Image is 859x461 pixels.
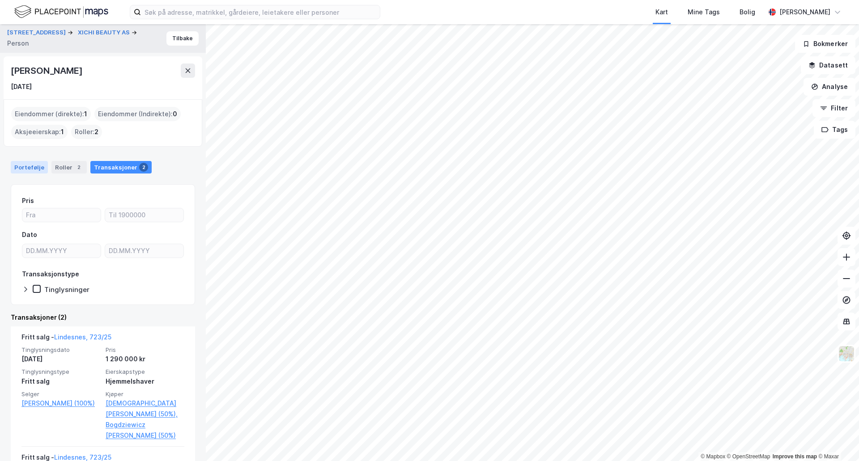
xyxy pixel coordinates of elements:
a: OpenStreetMap [727,453,770,460]
div: Kart [655,7,668,17]
div: Mine Tags [688,7,720,17]
div: Fritt salg - [21,332,111,346]
span: Kjøper [106,390,184,398]
div: [PERSON_NAME] [779,7,830,17]
div: Transaksjoner (2) [11,312,195,323]
span: 0 [173,109,177,119]
input: DD.MM.YYYY [105,244,183,258]
div: Dato [22,229,37,240]
div: Kontrollprogram for chat [814,418,859,461]
button: Datasett [801,56,855,74]
a: Mapbox [701,453,725,460]
div: Transaksjonstype [22,269,79,279]
span: Tinglysningstype [21,368,100,376]
button: Analyse [804,78,855,96]
span: Tinglysningsdato [21,346,100,354]
div: 2 [74,163,83,172]
input: Til 1900000 [105,208,183,222]
iframe: Chat Widget [814,418,859,461]
div: Pris [22,195,34,206]
img: Z [838,345,855,362]
input: DD.MM.YYYY [22,244,101,258]
span: Eierskapstype [106,368,184,376]
input: Søk på adresse, matrikkel, gårdeiere, leietakere eller personer [141,5,380,19]
input: Fra [22,208,101,222]
button: XICHI BEAUTY AS [78,28,132,37]
div: Roller [51,161,87,173]
span: Pris [106,346,184,354]
span: 1 [61,127,64,137]
div: Transaksjoner [90,161,152,173]
div: [DATE] [11,81,32,92]
div: Eiendommer (Indirekte) : [94,107,181,121]
div: Hjemmelshaver [106,376,184,387]
button: Filter [812,99,855,117]
a: [DEMOGRAPHIC_DATA][PERSON_NAME] (50%), [106,398,184,419]
div: Tinglysninger [44,285,89,294]
div: Eiendommer (direkte) : [11,107,91,121]
div: Portefølje [11,161,48,173]
button: [STREET_ADDRESS] [7,28,68,37]
div: 2 [139,163,148,172]
div: [PERSON_NAME] [11,63,84,78]
img: logo.f888ab2527a4732fd821a326f86c7f29.svg [14,4,108,20]
button: Tags [814,121,855,139]
a: Bogdziewicz [PERSON_NAME] (50%) [106,419,184,441]
a: Lindesnes, 723/25 [54,333,111,341]
div: [DATE] [21,354,100,364]
div: Bolig [740,7,755,17]
span: 1 [84,109,87,119]
div: Person [7,38,29,49]
div: Aksjeeierskap : [11,125,68,139]
a: Improve this map [773,453,817,460]
button: Tilbake [166,31,199,46]
div: 1 290 000 kr [106,354,184,364]
span: 2 [94,127,98,137]
button: Bokmerker [795,35,855,53]
a: Lindesnes, 723/25 [54,453,111,461]
span: Selger [21,390,100,398]
div: Fritt salg [21,376,100,387]
a: [PERSON_NAME] (100%) [21,398,100,409]
div: Roller : [71,125,102,139]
